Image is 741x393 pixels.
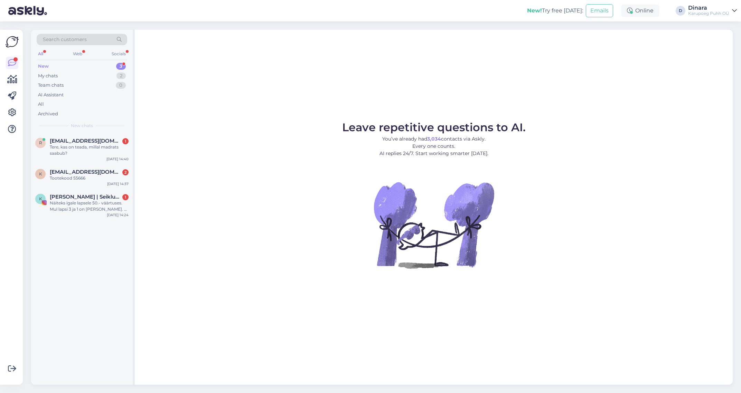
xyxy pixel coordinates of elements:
button: Emails [586,4,613,17]
div: All [37,49,45,58]
div: Web [72,49,84,58]
span: Leave repetitive questions to AI. [342,121,526,134]
img: No Chat active [372,163,496,287]
div: Karupoeg Puhh OÜ [688,11,729,16]
div: [DATE] 14:37 [107,181,129,186]
p: You’ve already had contacts via Askly. Every one counts. AI replies 24/7. Start working smarter [... [342,135,526,157]
div: Tere, kas on teada, millal madrats saabub? [50,144,129,156]
a: DinaraKarupoeg Puhh OÜ [688,5,737,16]
div: Try free [DATE]: [527,7,583,15]
span: k [39,171,42,176]
div: Team chats [38,82,64,89]
div: New [38,63,49,70]
div: 1 [122,194,129,200]
div: All [38,101,44,108]
div: 2 [122,169,129,175]
img: Askly Logo [6,35,19,48]
div: My chats [38,73,58,79]
div: Tootekood 55666 [50,175,129,181]
div: AI Assistant [38,92,64,98]
span: Search customers [43,36,87,43]
b: New! [527,7,542,14]
div: Online [621,4,659,17]
div: D [676,6,685,16]
span: r [39,140,42,145]
div: [DATE] 14:24 [107,212,129,218]
div: 0 [116,82,126,89]
div: 3 [116,63,126,70]
div: 2 [116,73,126,79]
span: New chats [71,123,93,129]
div: Dinara [688,5,729,11]
div: [DATE] 14:40 [106,156,129,162]
span: Kristin Indov | Seiklused koos lastega [50,194,122,200]
span: kreete_k@hotmail.com [50,169,122,175]
div: Archived [38,111,58,117]
span: K [39,196,42,201]
b: 3,034 [427,136,441,142]
div: 1 [122,138,129,144]
div: Socials [110,49,127,58]
div: Näiteks igale lapsele 50.- väärtuses. Mul lapsi 3 ja 1 on [PERSON_NAME]. Et võibolla valiks miski... [50,200,129,212]
span: riinalaurimaa@gmail.com [50,138,122,144]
